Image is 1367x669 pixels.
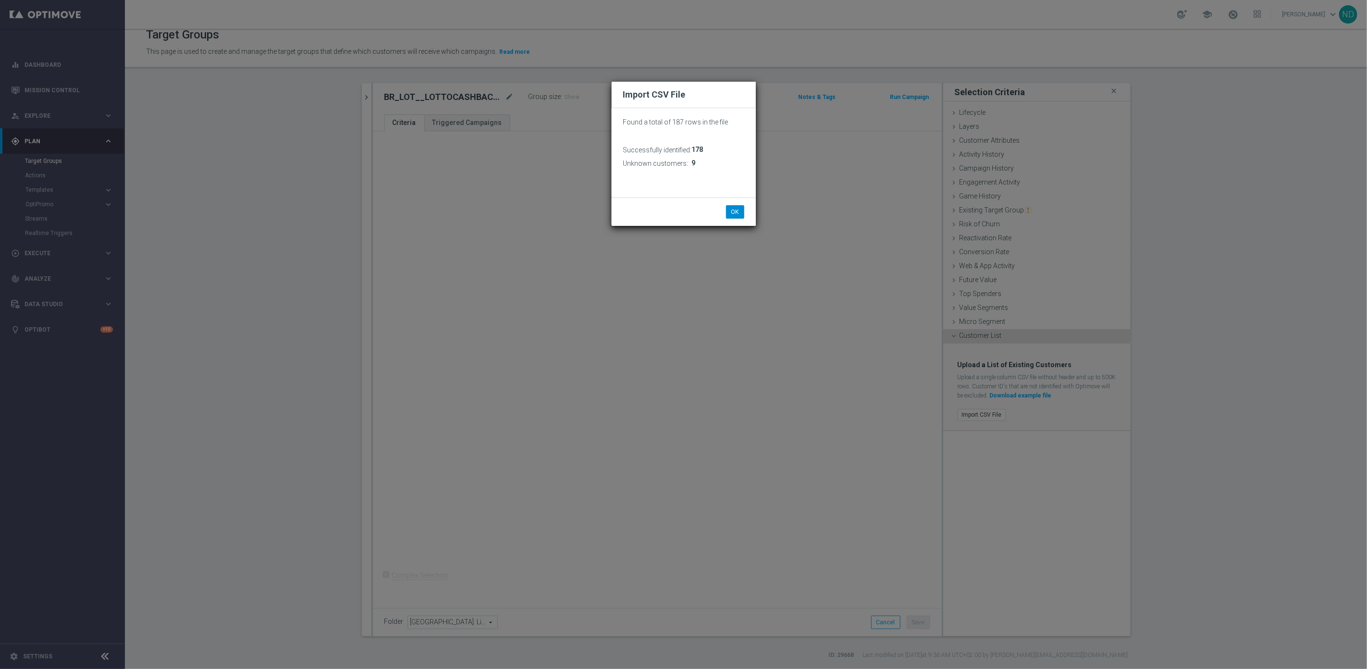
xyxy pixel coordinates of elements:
[623,89,744,100] h2: Import CSV File
[692,146,703,154] span: 178
[726,205,744,219] button: OK
[623,118,744,126] p: Found a total of 187 rows in the file
[692,159,696,167] span: 9
[623,146,692,154] h3: Successfully identified:
[623,159,689,168] h3: Unknown customers:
